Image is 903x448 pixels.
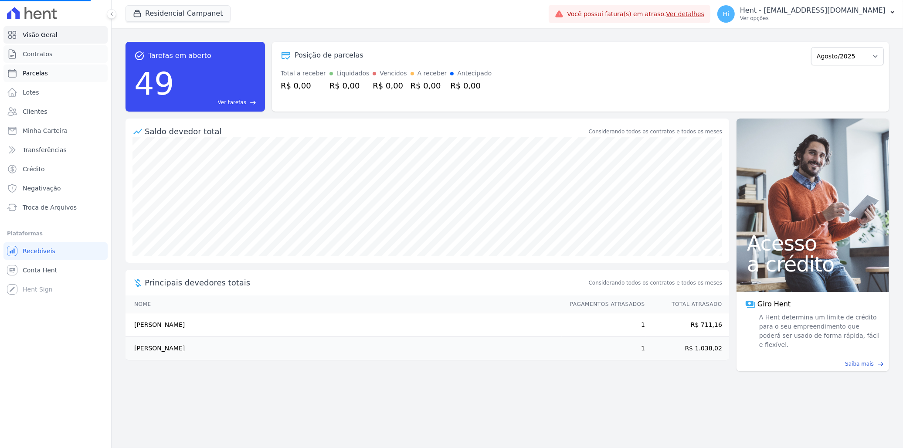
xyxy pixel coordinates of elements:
[3,103,108,120] a: Clientes
[747,254,879,275] span: a crédito
[23,88,39,97] span: Lotes
[134,51,145,61] span: task_alt
[126,337,562,360] td: [PERSON_NAME]
[23,165,45,173] span: Crédito
[666,10,704,17] a: Ver detalhes
[126,313,562,337] td: [PERSON_NAME]
[567,10,704,19] span: Você possui fatura(s) em atraso.
[742,360,884,368] a: Saiba mais east
[877,361,884,367] span: east
[3,261,108,279] a: Conta Hent
[126,5,231,22] button: Residencial Campanet
[23,266,57,275] span: Conta Hent
[148,51,211,61] span: Tarefas em aberto
[281,69,326,78] div: Total a receber
[562,337,645,360] td: 1
[3,122,108,139] a: Minha Carteira
[845,360,874,368] span: Saiba mais
[250,99,256,106] span: east
[23,69,48,78] span: Parcelas
[134,61,174,106] div: 49
[562,313,645,337] td: 1
[723,11,729,17] span: Hi
[645,295,729,313] th: Total Atrasado
[23,50,52,58] span: Contratos
[645,313,729,337] td: R$ 711,16
[23,247,55,255] span: Recebíveis
[450,80,492,92] div: R$ 0,00
[3,45,108,63] a: Contratos
[145,126,587,137] div: Saldo devedor total
[757,313,880,350] span: A Hent determina um limite de crédito para o seu empreendimento que poderá ser usado de forma ráp...
[281,80,326,92] div: R$ 0,00
[589,128,722,136] div: Considerando todos os contratos e todos os meses
[562,295,645,313] th: Pagamentos Atrasados
[3,160,108,178] a: Crédito
[457,69,492,78] div: Antecipado
[3,26,108,44] a: Visão Geral
[23,184,61,193] span: Negativação
[126,295,562,313] th: Nome
[7,228,104,239] div: Plataformas
[740,15,886,22] p: Ver opções
[218,98,246,106] span: Ver tarefas
[3,242,108,260] a: Recebíveis
[23,203,77,212] span: Troca de Arquivos
[3,84,108,101] a: Lotes
[23,107,47,116] span: Clientes
[740,6,886,15] p: Hent - [EMAIL_ADDRESS][DOMAIN_NAME]
[411,80,447,92] div: R$ 0,00
[23,146,67,154] span: Transferências
[329,80,370,92] div: R$ 0,00
[589,279,722,287] span: Considerando todos os contratos e todos os meses
[3,199,108,216] a: Troca de Arquivos
[145,277,587,288] span: Principais devedores totais
[336,69,370,78] div: Liquidados
[757,299,791,309] span: Giro Hent
[23,31,58,39] span: Visão Geral
[23,126,68,135] span: Minha Carteira
[380,69,407,78] div: Vencidos
[3,141,108,159] a: Transferências
[373,80,407,92] div: R$ 0,00
[645,337,729,360] td: R$ 1.038,02
[3,180,108,197] a: Negativação
[178,98,256,106] a: Ver tarefas east
[418,69,447,78] div: A receber
[3,64,108,82] a: Parcelas
[295,50,363,61] div: Posição de parcelas
[747,233,879,254] span: Acesso
[710,2,903,26] button: Hi Hent - [EMAIL_ADDRESS][DOMAIN_NAME] Ver opções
